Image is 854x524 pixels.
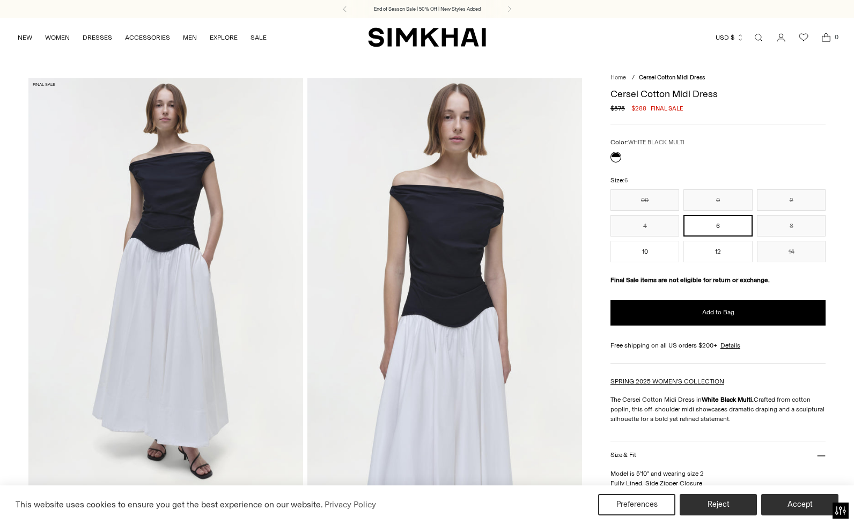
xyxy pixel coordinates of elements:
[639,74,705,81] span: Cersei Cotton Midi Dress
[624,177,628,184] span: 6
[183,26,197,49] a: MEN
[831,32,841,42] span: 0
[18,26,32,49] a: NEW
[251,26,267,49] a: SALE
[16,499,323,510] span: This website uses cookies to ensure you get the best experience on our website.
[610,137,684,147] label: Color:
[323,497,378,513] a: Privacy Policy (opens in a new tab)
[815,27,837,48] a: Open cart modal
[761,494,838,515] button: Accept
[598,494,675,515] button: Preferences
[793,27,814,48] a: Wishlist
[683,241,753,262] button: 12
[702,308,734,317] span: Add to Bag
[702,396,754,403] strong: White Black Multi.
[368,27,486,48] a: SIMKHAI
[610,341,826,350] div: Free shipping on all US orders $200+
[632,73,635,83] div: /
[770,27,792,48] a: Go to the account page
[720,341,740,350] a: Details
[748,27,769,48] a: Open search modal
[28,78,303,490] img: Cersei Cotton Midi Dress
[716,26,744,49] button: USD $
[45,26,70,49] a: WOMEN
[83,26,112,49] a: DRESSES
[610,378,724,385] a: SPRING 2025 WOMEN'S COLLECTION
[628,139,684,146] span: WHITE BLACK MULTI
[610,215,680,237] button: 4
[610,441,826,469] button: Size & Fit
[680,494,757,515] button: Reject
[757,215,826,237] button: 8
[610,104,625,113] s: $575
[610,175,628,186] label: Size:
[307,78,582,490] img: Cersei Cotton Midi Dress
[210,26,238,49] a: EXPLORE
[610,395,826,424] p: The Cersei Cotton Midi Dress in Crafted from cotton poplin, this off-shoulder midi showcases dram...
[610,469,826,488] p: Model is 5'10" and wearing size 2 Fully Lined, Side Zipper Closure
[610,241,680,262] button: 10
[610,73,826,83] nav: breadcrumbs
[610,452,636,459] h3: Size & Fit
[683,189,753,211] button: 0
[757,241,826,262] button: 14
[631,104,646,113] span: $288
[610,74,626,81] a: Home
[683,215,753,237] button: 6
[610,189,680,211] button: 00
[610,89,826,99] h1: Cersei Cotton Midi Dress
[610,276,770,284] strong: Final Sale items are not eligible for return or exchange.
[610,300,826,326] button: Add to Bag
[757,189,826,211] button: 2
[125,26,170,49] a: ACCESSORIES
